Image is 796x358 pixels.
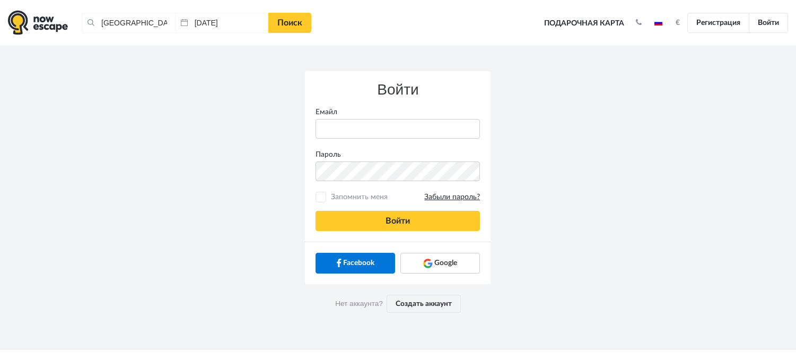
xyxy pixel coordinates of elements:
[308,107,488,117] label: Емайл
[424,192,480,202] a: Забыли пароль?
[176,13,269,33] input: Дата
[387,295,461,313] a: Создать аккаунт
[316,211,480,231] button: Войти
[654,20,662,25] img: ru.jpg
[687,13,749,33] a: Регистрация
[8,10,68,35] img: logo
[670,18,685,28] button: €
[305,284,491,323] div: Нет аккаунта?
[749,13,788,33] a: Войти
[318,194,325,201] input: Запомнить меняЗабыли пароль?
[82,13,176,33] input: Город или название квеста
[268,13,311,33] a: Поиск
[400,253,480,273] a: Google
[540,12,628,35] a: Подарочная карта
[343,258,374,268] span: Facebook
[308,149,488,160] label: Пароль
[316,253,395,273] a: Facebook
[676,19,680,27] strong: €
[316,82,480,98] h3: Войти
[434,258,457,268] span: Google
[328,192,480,202] span: Запомнить меня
